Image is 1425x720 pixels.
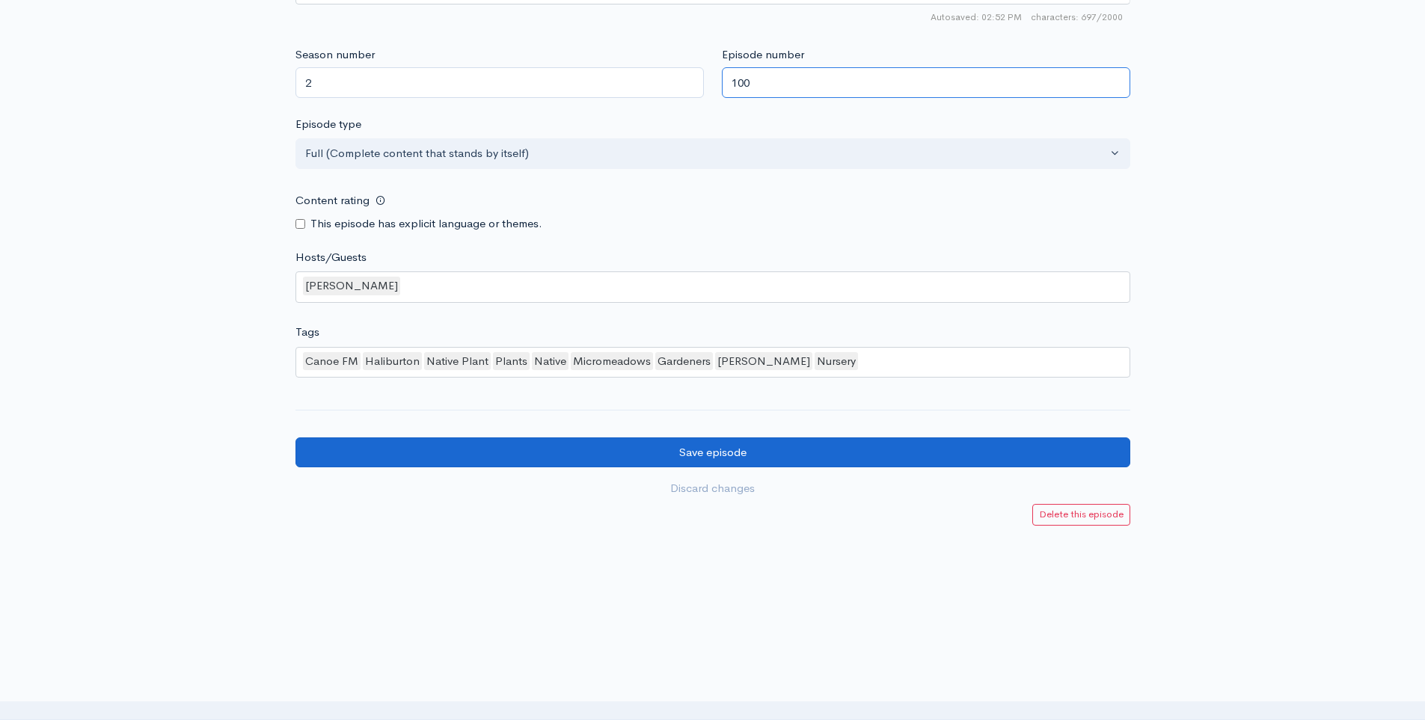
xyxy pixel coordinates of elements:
[295,249,367,266] label: Hosts/Guests
[715,352,812,371] div: [PERSON_NAME]
[295,473,1130,504] a: Discard changes
[532,352,569,371] div: Native
[1039,508,1124,520] small: Delete this episode
[295,46,375,64] label: Season number
[295,67,704,98] input: Enter season number for this episode
[363,352,422,371] div: Haliburton
[295,116,361,133] label: Episode type
[424,352,491,371] div: Native Plant
[571,352,653,371] div: Micromeadows
[310,215,542,233] label: This episode has explicit language or themes.
[493,352,530,371] div: Plants
[931,10,1022,24] span: Autosaved: 02:52 PM
[295,437,1130,468] input: Save episode
[295,324,319,341] label: Tags
[295,138,1130,169] button: Full (Complete content that stands by itself)
[1031,10,1123,24] span: 697/2000
[815,352,858,371] div: Nursery
[655,352,713,371] div: Gardeners
[305,145,1107,162] div: Full (Complete content that stands by itself)
[295,185,370,216] label: Content rating
[1032,504,1130,526] a: Delete this episode
[722,67,1130,98] input: Enter episode number
[303,352,361,371] div: Canoe FM
[722,46,804,64] label: Episode number
[303,277,400,295] div: [PERSON_NAME]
